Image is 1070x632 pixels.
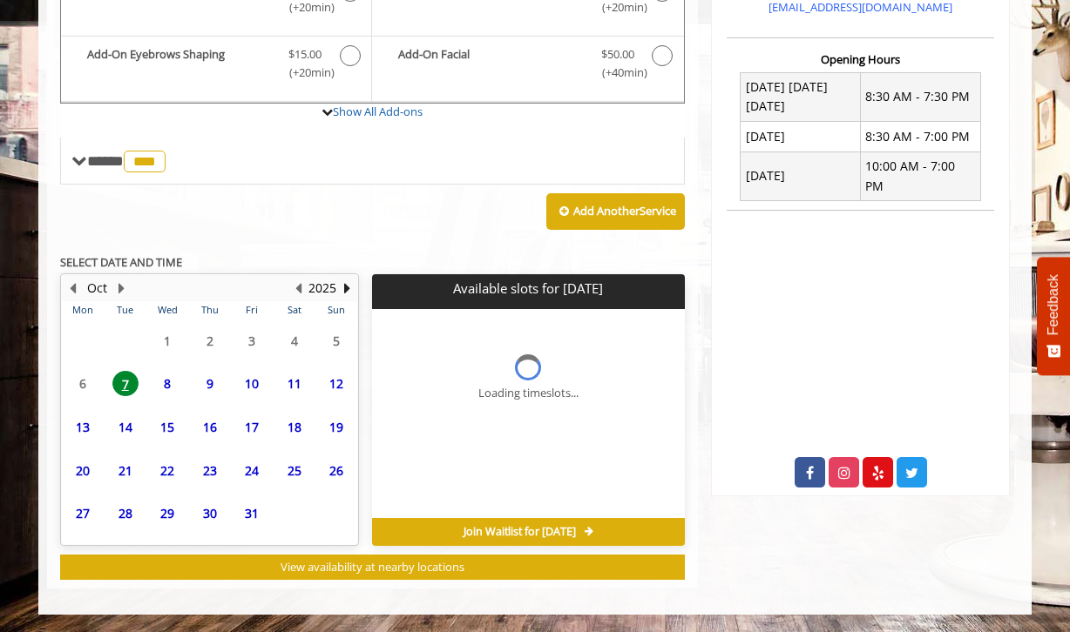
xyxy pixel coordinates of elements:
span: 27 [70,501,96,526]
button: Add AnotherService [546,193,685,230]
td: Select day28 [104,492,146,535]
span: 13 [70,414,96,440]
button: Previous Month [65,279,79,298]
td: Select day30 [188,492,230,535]
td: [DATE] [741,151,861,201]
th: Wed [146,301,188,319]
button: Feedback - Show survey [1037,257,1070,375]
th: Thu [188,301,230,319]
span: 17 [239,414,265,440]
th: Sun [315,301,358,319]
span: Join Waitlist for [DATE] [464,525,576,539]
td: Select day31 [231,492,273,535]
b: SELECT DATE AND TIME [60,254,182,270]
td: Select day19 [315,406,358,449]
td: Select day15 [146,406,188,449]
span: 28 [112,501,139,526]
button: Next Year [340,279,354,298]
span: View availability at nearby locations [281,559,464,575]
span: 20 [70,458,96,483]
span: 25 [281,458,308,483]
td: Select day14 [104,406,146,449]
td: Select day16 [188,406,230,449]
a: Show All Add-ons [333,104,423,119]
span: 19 [323,414,349,440]
span: 30 [197,501,223,526]
h3: Opening Hours [727,53,994,65]
td: 8:30 AM - 7:00 PM [860,122,980,151]
td: 10:00 AM - 7:00 PM [860,151,980,201]
button: Next Month [114,279,128,298]
span: 23 [197,458,223,483]
td: Select day27 [62,492,104,535]
td: [DATE] [DATE] [DATE] [741,72,861,122]
td: Select day24 [231,448,273,492]
span: 7 [112,371,139,396]
td: Select day18 [273,406,315,449]
b: Add-On Eyebrows Shaping [87,45,271,82]
td: [DATE] [741,122,861,151]
span: (+40min ) [592,64,643,82]
span: 14 [112,414,139,440]
span: 24 [239,458,265,483]
td: Select day23 [188,448,230,492]
span: Feedback [1046,274,1061,335]
th: Mon [62,301,104,319]
button: Oct [87,279,107,298]
td: Select day11 [273,362,315,406]
td: 8:30 AM - 7:30 PM [860,72,980,122]
b: Add Another Service [573,203,676,219]
span: 9 [197,371,223,396]
span: 21 [112,458,139,483]
label: Add-On Facial [381,45,674,86]
th: Sat [273,301,315,319]
span: 31 [239,501,265,526]
span: 11 [281,371,308,396]
span: $15.00 [288,45,322,64]
span: 22 [154,458,180,483]
span: 26 [323,458,349,483]
span: 8 [154,371,180,396]
th: Tue [104,301,146,319]
span: 12 [323,371,349,396]
td: Select day9 [188,362,230,406]
td: Select day13 [62,406,104,449]
td: Select day17 [231,406,273,449]
td: Select day7 [104,362,146,406]
span: $50.00 [601,45,634,64]
th: Fri [231,301,273,319]
td: Select day12 [315,362,358,406]
button: View availability at nearby locations [60,555,685,580]
button: 2025 [308,279,336,298]
p: Available slots for [DATE] [379,281,677,296]
b: Add-On Facial [398,45,583,82]
td: Select day10 [231,362,273,406]
span: 10 [239,371,265,396]
td: Select day26 [315,448,358,492]
td: Select day25 [273,448,315,492]
td: Select day8 [146,362,188,406]
button: Previous Year [291,279,305,298]
td: Select day22 [146,448,188,492]
td: Select day20 [62,448,104,492]
span: 29 [154,501,180,526]
span: 18 [281,414,308,440]
span: 15 [154,414,180,440]
span: (+20min ) [280,64,331,82]
td: Select day29 [146,492,188,535]
span: 16 [197,414,223,440]
label: Add-On Eyebrows Shaping [70,45,362,86]
td: Select day21 [104,448,146,492]
div: Loading timeslots... [478,384,579,402]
